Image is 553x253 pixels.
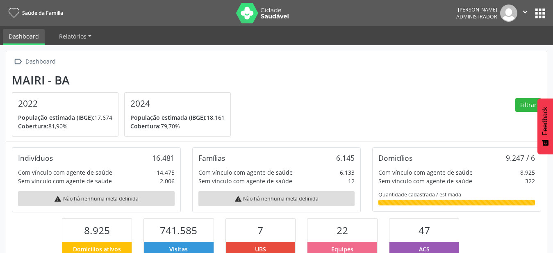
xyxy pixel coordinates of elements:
div: 322 [525,177,535,185]
div: Sem vínculo com agente de saúde [378,177,472,185]
span: 741.585 [160,223,197,237]
span: 47 [419,223,430,237]
div: Sem vínculo com agente de saúde [198,177,292,185]
div: 16.481 [152,153,175,162]
a: Dashboard [3,29,45,45]
i: warning [234,195,242,203]
div: Não há nenhuma meta definida [198,191,355,206]
button:  [517,5,533,22]
span: 8.925 [84,223,110,237]
span: 7 [257,223,263,237]
p: 81,90% [18,122,112,130]
div: Domicílios [378,153,412,162]
a:  Dashboard [12,56,57,68]
i:  [12,56,24,68]
div: 12 [348,177,355,185]
div: 9.247 / 6 [506,153,535,162]
a: Saúde da Família [6,6,63,20]
h4: 2022 [18,98,112,109]
div: 6.145 [336,153,355,162]
img: img [500,5,517,22]
span: Cobertura: [130,122,161,130]
div: 2.006 [160,177,175,185]
div: Quantidade cadastrada / estimada [378,191,535,198]
p: 79,70% [130,122,225,130]
button: Feedback - Mostrar pesquisa [537,98,553,154]
p: 18.161 [130,113,225,122]
p: 17.674 [18,113,112,122]
span: Cobertura: [18,122,48,130]
div: Indivíduos [18,153,53,162]
button: apps [533,6,547,21]
div: Com vínculo com agente de saúde [198,168,293,177]
div: Com vínculo com agente de saúde [18,168,112,177]
i:  [521,7,530,16]
div: 6.133 [340,168,355,177]
div: 8.925 [520,168,535,177]
div: Com vínculo com agente de saúde [378,168,473,177]
div: [PERSON_NAME] [456,6,497,13]
h4: 2024 [130,98,225,109]
div: Dashboard [24,56,57,68]
i: warning [54,195,61,203]
div: 14.475 [157,168,175,177]
span: Saúde da Família [22,9,63,16]
div: Mairi - BA [12,73,237,87]
span: Feedback [542,107,549,135]
div: Sem vínculo com agente de saúde [18,177,112,185]
span: Administrador [456,13,497,20]
span: 22 [337,223,348,237]
span: População estimada (IBGE): [18,114,94,121]
button: Filtrar [515,98,541,112]
span: Relatórios [59,32,86,40]
span: População estimada (IBGE): [130,114,207,121]
div: Não há nenhuma meta definida [18,191,175,206]
div: Famílias [198,153,225,162]
a: Relatórios [53,29,97,43]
